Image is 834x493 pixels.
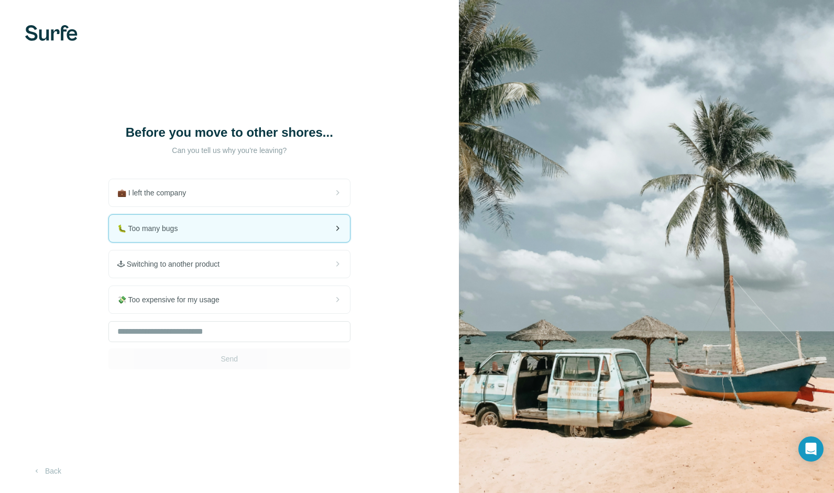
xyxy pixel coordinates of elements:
[117,223,186,234] span: 🐛 Too many bugs
[25,462,69,480] button: Back
[125,124,334,141] h1: Before you move to other shores...
[117,294,228,305] span: 💸 Too expensive for my usage
[125,145,334,156] p: Can you tell us why you're leaving?
[798,436,824,462] div: Open Intercom Messenger
[25,25,78,41] img: Surfe's logo
[117,188,194,198] span: 💼 I left the company
[117,259,228,269] span: 🕹 Switching to another product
